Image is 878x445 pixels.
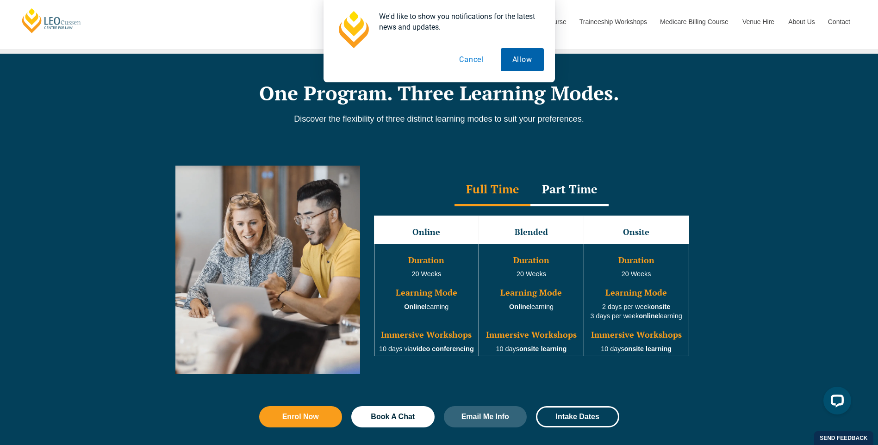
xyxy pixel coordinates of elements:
[639,312,658,320] strong: online
[585,288,688,297] h3: Learning Mode
[480,228,583,237] h3: Blended
[461,413,509,420] span: Email Me Info
[651,303,670,310] strong: onsite
[556,413,599,420] span: Intake Dates
[175,114,703,124] p: Discover the flexibility of three distinct learning modes to suit your preferences.
[585,330,688,340] h3: Immersive Workshops
[519,345,567,352] strong: onsite learning
[374,244,479,356] td: learning 10 days via
[530,174,609,206] div: Part Time
[448,48,495,71] button: Cancel
[351,406,435,427] a: Book A Chat
[375,228,478,237] h3: Online
[480,288,583,297] h3: Learning Mode
[624,345,672,352] strong: onsite learning
[259,406,342,427] a: Enrol Now
[408,254,444,266] span: Duration
[411,270,441,278] span: 20 Weeks
[282,413,319,420] span: Enrol Now
[480,256,583,265] h3: Duration
[479,244,584,356] td: 20 Weeks learning 10 days
[175,81,703,105] h2: One Program. Three Learning Modes.
[372,11,544,32] div: We'd like to show you notifications for the latest news and updates.
[444,406,527,427] a: Email Me Info
[404,303,425,310] strong: Online
[413,345,474,352] strong: video conferencing
[335,11,372,48] img: notification icon
[371,413,415,420] span: Book A Chat
[584,244,689,356] td: 20 Weeks 2 days per week 3 days per week learning 10 days
[585,228,688,237] h3: Onsite
[501,48,544,71] button: Allow
[585,256,688,265] h3: Duration
[455,174,530,206] div: Full Time
[375,330,478,340] h3: Immersive Workshops
[375,288,478,297] h3: Learning Mode
[509,303,530,310] strong: Online
[536,406,619,427] a: Intake Dates
[480,330,583,340] h3: Immersive Workshops
[816,383,855,422] iframe: LiveChat chat widget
